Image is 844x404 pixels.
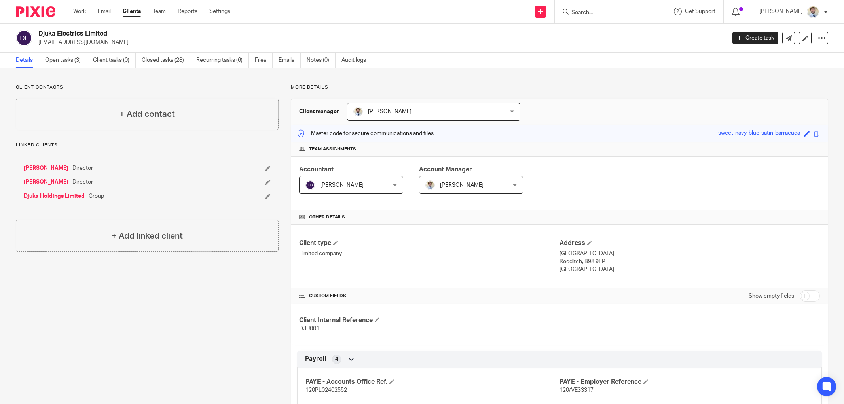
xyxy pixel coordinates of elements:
[353,107,363,116] img: 1693835698283.jfif
[178,8,197,15] a: Reports
[560,378,814,386] h4: PAYE - Employer Reference
[119,108,175,120] h4: + Add contact
[335,355,338,363] span: 4
[297,129,434,137] p: Master code for secure communications and files
[305,387,347,393] span: 120PL02402552
[307,53,336,68] a: Notes (0)
[24,192,85,200] a: Djuka Holdings Limited
[309,146,356,152] span: Team assignments
[16,53,39,68] a: Details
[38,30,584,38] h2: Djuka Electrics Limited
[425,180,435,190] img: 1693835698283.jfif
[45,53,87,68] a: Open tasks (3)
[38,38,721,46] p: [EMAIL_ADDRESS][DOMAIN_NAME]
[72,178,93,186] span: Director
[299,239,560,247] h4: Client type
[560,266,820,273] p: [GEOGRAPHIC_DATA]
[305,355,326,363] span: Payroll
[72,164,93,172] span: Director
[24,164,68,172] a: [PERSON_NAME]
[305,378,560,386] h4: PAYE - Accounts Office Ref.
[123,8,141,15] a: Clients
[279,53,301,68] a: Emails
[299,250,560,258] p: Limited company
[571,9,642,17] input: Search
[255,53,273,68] a: Files
[560,258,820,266] p: Redditch, B98 9EP
[560,250,820,258] p: [GEOGRAPHIC_DATA]
[89,192,104,200] span: Group
[73,8,86,15] a: Work
[685,9,715,14] span: Get Support
[16,142,279,148] p: Linked clients
[759,8,803,15] p: [PERSON_NAME]
[16,6,55,17] img: Pixie
[299,316,560,324] h4: Client Internal Reference
[16,84,279,91] p: Client contacts
[142,53,190,68] a: Closed tasks (28)
[305,180,315,190] img: svg%3E
[560,387,594,393] span: 120/VE33317
[93,53,136,68] a: Client tasks (0)
[98,8,111,15] a: Email
[718,129,800,138] div: sweet-navy-blue-satin-barracuda
[153,8,166,15] a: Team
[320,182,364,188] span: [PERSON_NAME]
[16,30,32,46] img: svg%3E
[299,108,339,116] h3: Client manager
[209,8,230,15] a: Settings
[419,166,472,173] span: Account Manager
[299,293,560,299] h4: CUSTOM FIELDS
[24,178,68,186] a: [PERSON_NAME]
[440,182,484,188] span: [PERSON_NAME]
[341,53,372,68] a: Audit logs
[309,214,345,220] span: Other details
[732,32,778,44] a: Create task
[299,166,334,173] span: Accountant
[299,326,319,332] span: DJU001
[807,6,819,18] img: 1693835698283.jfif
[112,230,183,242] h4: + Add linked client
[749,292,794,300] label: Show empty fields
[291,84,828,91] p: More details
[560,239,820,247] h4: Address
[368,109,412,114] span: [PERSON_NAME]
[196,53,249,68] a: Recurring tasks (6)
